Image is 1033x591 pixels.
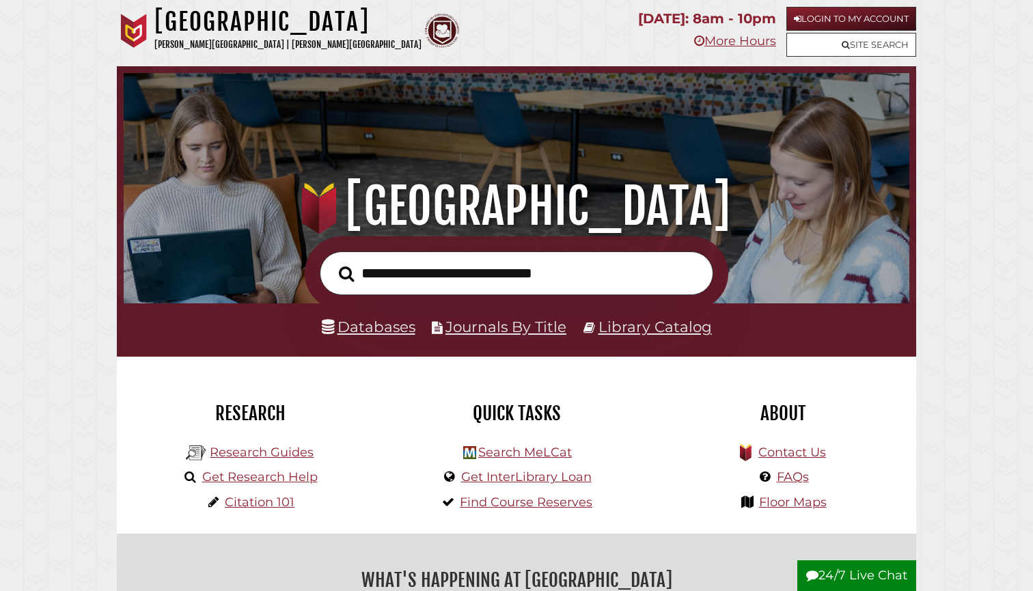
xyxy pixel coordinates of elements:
a: Get InterLibrary Loan [461,469,592,484]
p: [DATE]: 8am - 10pm [638,7,776,31]
a: Search MeLCat [478,445,572,460]
img: Calvin University [117,14,151,48]
i: Search [339,265,354,281]
a: Research Guides [210,445,314,460]
a: Site Search [786,33,916,57]
img: Hekman Library Logo [463,446,476,459]
p: [PERSON_NAME][GEOGRAPHIC_DATA] | [PERSON_NAME][GEOGRAPHIC_DATA] [154,37,422,53]
h2: Research [127,402,373,425]
a: Login to My Account [786,7,916,31]
h2: Quick Tasks [394,402,639,425]
a: FAQs [777,469,809,484]
h2: About [660,402,906,425]
a: Citation 101 [225,495,294,510]
a: Find Course Reserves [460,495,592,510]
button: Search [332,262,361,286]
h1: [GEOGRAPHIC_DATA] [154,7,422,37]
img: Calvin Theological Seminary [425,14,459,48]
a: Databases [322,318,415,335]
a: Journals By Title [445,318,566,335]
a: Contact Us [758,445,826,460]
h1: [GEOGRAPHIC_DATA] [139,176,894,236]
img: Hekman Library Logo [186,443,206,463]
a: Get Research Help [202,469,318,484]
a: More Hours [694,33,776,49]
a: Library Catalog [598,318,712,335]
a: Floor Maps [759,495,827,510]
